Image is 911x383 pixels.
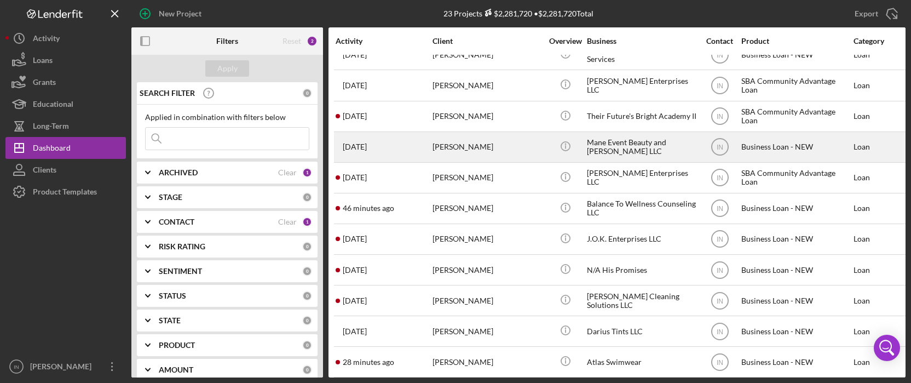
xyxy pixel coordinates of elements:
[741,347,851,376] div: Business Loan - NEW
[5,159,126,181] button: Clients
[278,168,297,177] div: Clear
[343,112,367,121] time: 2025-09-26 12:30
[741,194,851,223] div: Business Loan - NEW
[717,144,723,151] text: IN
[5,93,126,115] button: Educational
[741,286,851,315] div: Business Loan - NEW
[302,88,312,98] div: 0
[433,347,542,376] div: [PERSON_NAME]
[343,173,367,182] time: 2025-09-11 01:34
[14,364,19,370] text: IN
[5,356,126,378] button: IN[PERSON_NAME]
[854,225,904,254] div: Loan
[433,133,542,162] div: [PERSON_NAME]
[587,347,696,376] div: Atlas Swimwear
[145,113,309,122] div: Applied in combination with filters below
[159,218,194,226] b: CONTACT
[545,37,586,45] div: Overview
[140,89,195,98] b: SEARCH FILTER
[302,192,312,202] div: 0
[33,27,60,52] div: Activity
[27,356,99,380] div: [PERSON_NAME]
[159,316,181,325] b: STATE
[33,181,97,205] div: Product Templates
[587,37,696,45] div: Business
[33,137,71,162] div: Dashboard
[159,365,193,374] b: AMOUNT
[5,49,126,71] a: Loans
[587,133,696,162] div: Mane Event Beauty and [PERSON_NAME] LLC
[433,194,542,223] div: [PERSON_NAME]
[5,27,126,49] button: Activity
[854,163,904,192] div: Loan
[443,9,593,18] div: 23 Projects • $2,281,720 Total
[717,82,723,90] text: IN
[302,168,312,178] div: 1
[433,163,542,192] div: [PERSON_NAME]
[343,296,367,305] time: 2025-09-15 12:10
[159,168,198,177] b: ARCHIVED
[741,163,851,192] div: SBA Community Advantage Loan
[433,102,542,131] div: [PERSON_NAME]
[854,71,904,100] div: Loan
[343,235,367,243] time: 2025-09-12 00:51
[131,3,212,25] button: New Project
[33,49,53,74] div: Loans
[343,266,367,275] time: 2025-09-11 16:07
[587,102,696,131] div: Their Future's Bright Academy II
[854,133,904,162] div: Loan
[741,71,851,100] div: SBA Community Advantage Loan
[5,137,126,159] button: Dashboard
[5,181,126,203] button: Product Templates
[159,267,202,276] b: SENTIMENT
[717,51,723,59] text: IN
[336,37,431,45] div: Activity
[307,36,318,47] div: 2
[433,37,542,45] div: Client
[217,60,238,77] div: Apply
[33,71,56,96] div: Grants
[482,9,532,18] div: $2,281,720
[741,317,851,346] div: Business Loan - NEW
[5,115,126,137] a: Long-Term
[205,60,249,77] button: Apply
[343,142,367,151] time: 2025-09-12 21:47
[159,3,201,25] div: New Project
[302,291,312,301] div: 0
[343,358,394,367] time: 2025-10-13 20:16
[717,297,723,305] text: IN
[159,341,195,350] b: PRODUCT
[282,37,301,45] div: Reset
[844,3,906,25] button: Export
[854,194,904,223] div: Loan
[587,71,696,100] div: [PERSON_NAME] Enterprises LLC
[741,133,851,162] div: Business Loan - NEW
[854,347,904,376] div: Loan
[741,37,851,45] div: Product
[587,163,696,192] div: [PERSON_NAME] Enterprises LLC
[587,317,696,346] div: Darius Tints LLC
[278,218,297,226] div: Clear
[854,37,904,45] div: Category
[855,3,878,25] div: Export
[302,242,312,251] div: 0
[159,193,182,202] b: STAGE
[717,113,723,121] text: IN
[33,93,73,118] div: Educational
[717,236,723,243] text: IN
[874,335,900,361] div: Open Intercom Messenger
[343,327,367,336] time: 2025-10-09 23:05
[741,102,851,131] div: SBA Community Advantage Loan
[5,71,126,93] button: Grants
[717,328,723,335] text: IN
[741,225,851,254] div: Business Loan - NEW
[343,204,394,213] time: 2025-10-13 19:58
[433,255,542,284] div: [PERSON_NAME]
[741,255,851,284] div: Business Loan - NEW
[717,174,723,182] text: IN
[854,286,904,315] div: Loan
